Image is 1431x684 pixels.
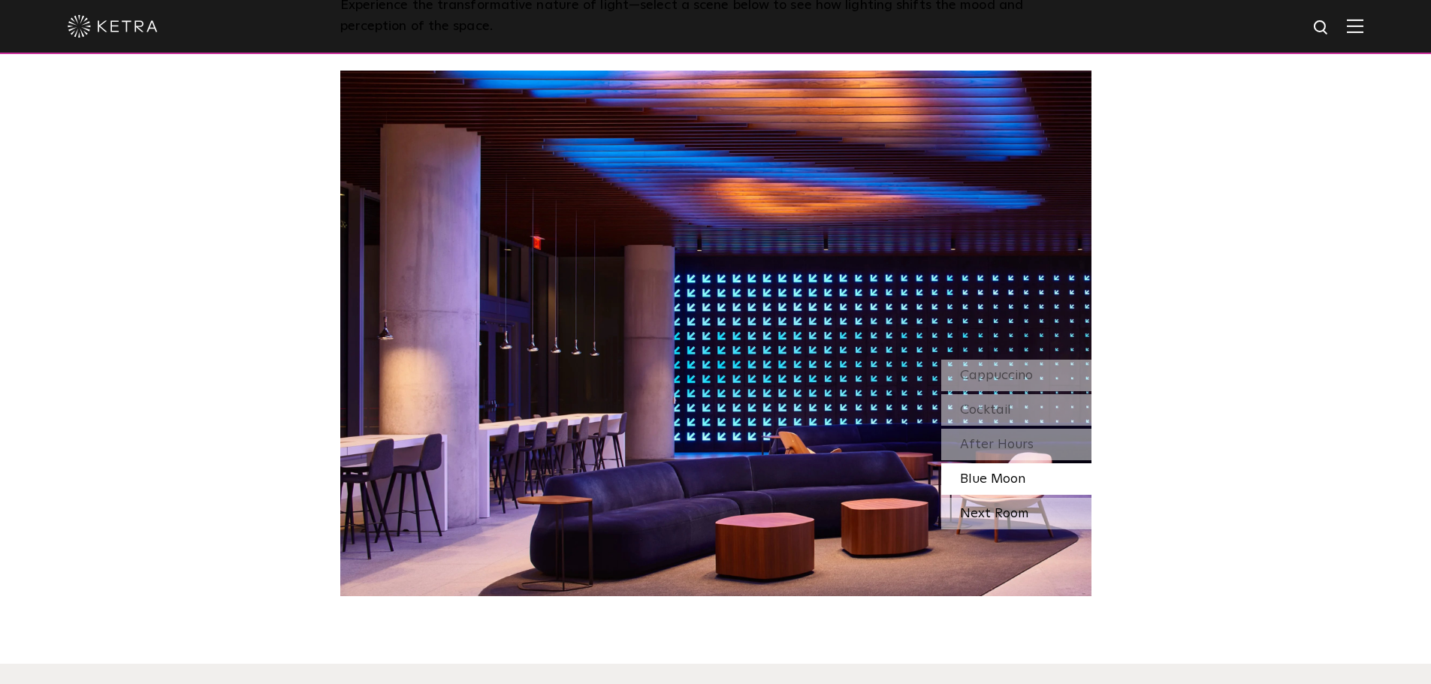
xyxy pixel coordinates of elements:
span: Blue Moon [960,472,1025,486]
img: SS_SXSW_Desktop_Blue [340,71,1091,596]
div: Next Room [941,498,1091,529]
img: ketra-logo-2019-white [68,15,158,38]
img: Hamburger%20Nav.svg [1347,19,1363,33]
span: Cocktail [960,403,1011,417]
span: After Hours [960,438,1034,451]
img: search icon [1312,19,1331,38]
span: Cappuccino [960,369,1033,382]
